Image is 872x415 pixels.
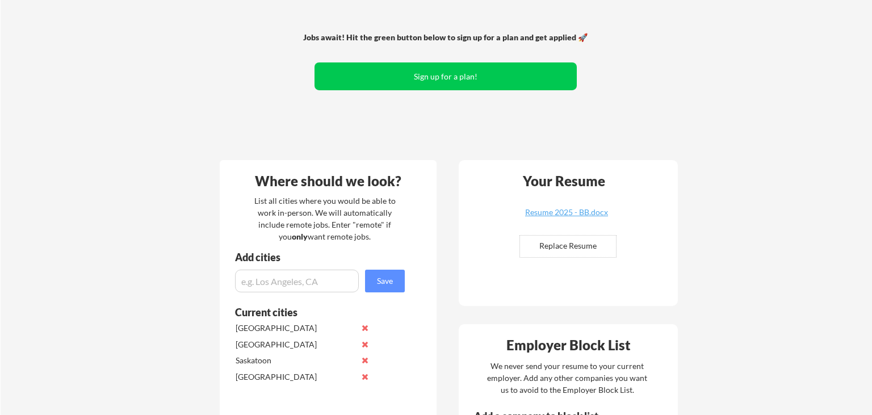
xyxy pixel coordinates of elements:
[235,307,392,317] div: Current cities
[236,371,355,383] div: [GEOGRAPHIC_DATA]
[365,270,405,292] button: Save
[235,252,408,262] div: Add cities
[499,208,634,226] a: Resume 2025 - BB.docx
[236,355,355,366] div: Saskatoon
[315,62,577,90] button: Sign up for a plan!
[463,338,674,352] div: Employer Block List
[223,174,434,188] div: Where should we look?
[499,208,634,216] div: Resume 2025 - BB.docx
[236,322,355,334] div: [GEOGRAPHIC_DATA]
[236,339,355,350] div: [GEOGRAPHIC_DATA]
[247,195,403,242] div: List all cities where you would be able to work in-person. We will automatically include remote j...
[292,232,308,241] strong: only
[300,32,591,43] div: Jobs await! Hit the green button below to sign up for a plan and get applied 🚀
[235,270,359,292] input: e.g. Los Angeles, CA
[487,360,648,396] div: We never send your resume to your current employer. Add any other companies you want us to avoid ...
[508,174,621,188] div: Your Resume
